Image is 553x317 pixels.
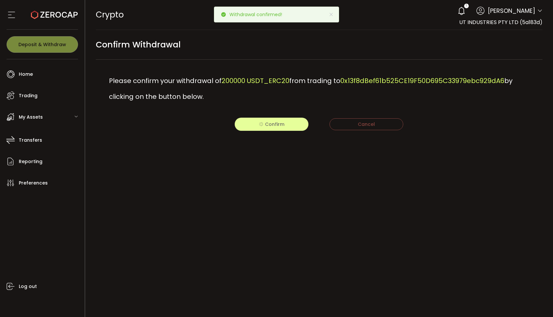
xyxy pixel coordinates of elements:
span: Log out [19,282,37,291]
span: Trading [19,91,38,101]
span: from trading to [289,76,340,85]
span: My Assets [19,112,43,122]
span: Reporting [19,157,42,166]
span: 0x13f8dBef61b525CE19F50D695C33979ebc929dA6 [340,76,504,85]
span: [PERSON_NAME] [488,6,535,15]
span: Transfers [19,135,42,145]
button: Cancel [329,118,403,130]
span: Cancel [358,121,375,128]
span: Home [19,70,33,79]
span: UT INDUSTRIES PTY LTD (5a183d) [459,18,542,26]
span: Crypto [96,9,124,20]
span: 1 [466,4,467,8]
button: Deposit & Withdraw [7,36,78,53]
p: Withdrawal confirmed! [229,12,287,17]
span: Please confirm your withdrawal of [109,76,222,85]
span: Confirm Withdrawal [96,37,181,52]
span: Preferences [19,178,48,188]
iframe: Chat Widget [520,285,553,317]
span: Deposit & Withdraw [18,42,66,47]
span: 200000 USDT_ERC20 [222,76,289,85]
